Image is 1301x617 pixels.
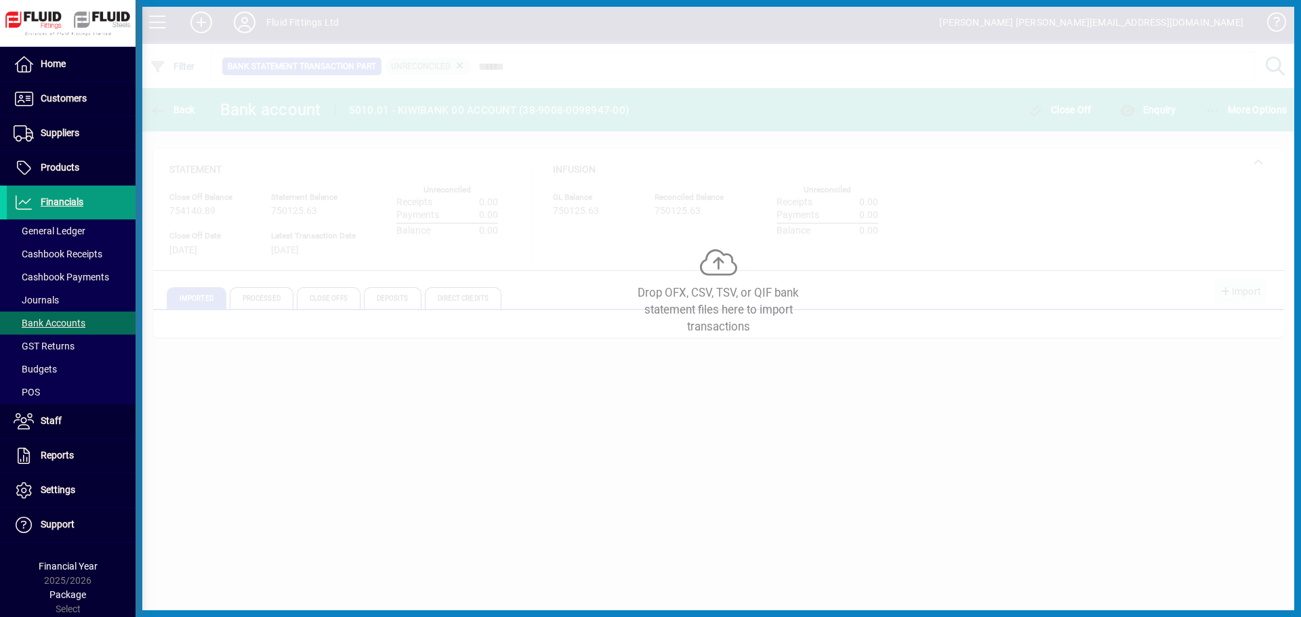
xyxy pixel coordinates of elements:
[7,151,136,185] a: Products
[7,242,136,265] a: Cashbook Receipts
[14,272,109,282] span: Cashbook Payments
[41,519,75,530] span: Support
[14,341,75,352] span: GST Returns
[7,312,136,335] a: Bank Accounts
[7,219,136,242] a: General Ledger
[14,295,59,305] span: Journals
[7,335,136,358] a: GST Returns
[41,127,79,138] span: Suppliers
[7,116,136,150] a: Suppliers
[7,508,136,542] a: Support
[14,318,85,328] span: Bank Accounts
[7,47,136,81] a: Home
[7,381,136,404] a: POS
[7,404,136,438] a: Staff
[7,82,136,116] a: Customers
[39,561,98,572] span: Financial Year
[7,265,136,289] a: Cashbook Payments
[41,196,83,207] span: Financials
[49,589,86,600] span: Package
[14,364,57,375] span: Budgets
[41,93,87,104] span: Customers
[41,450,74,461] span: Reports
[14,249,102,259] span: Cashbook Receipts
[41,162,79,173] span: Products
[7,473,136,507] a: Settings
[41,58,66,69] span: Home
[7,289,136,312] a: Journals
[41,415,62,426] span: Staff
[41,484,75,495] span: Settings
[617,284,820,336] div: Drop OFX, CSV, TSV, or QIF bank statement files here to import transactions
[7,358,136,381] a: Budgets
[14,387,40,398] span: POS
[7,439,136,473] a: Reports
[14,226,85,236] span: General Ledger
